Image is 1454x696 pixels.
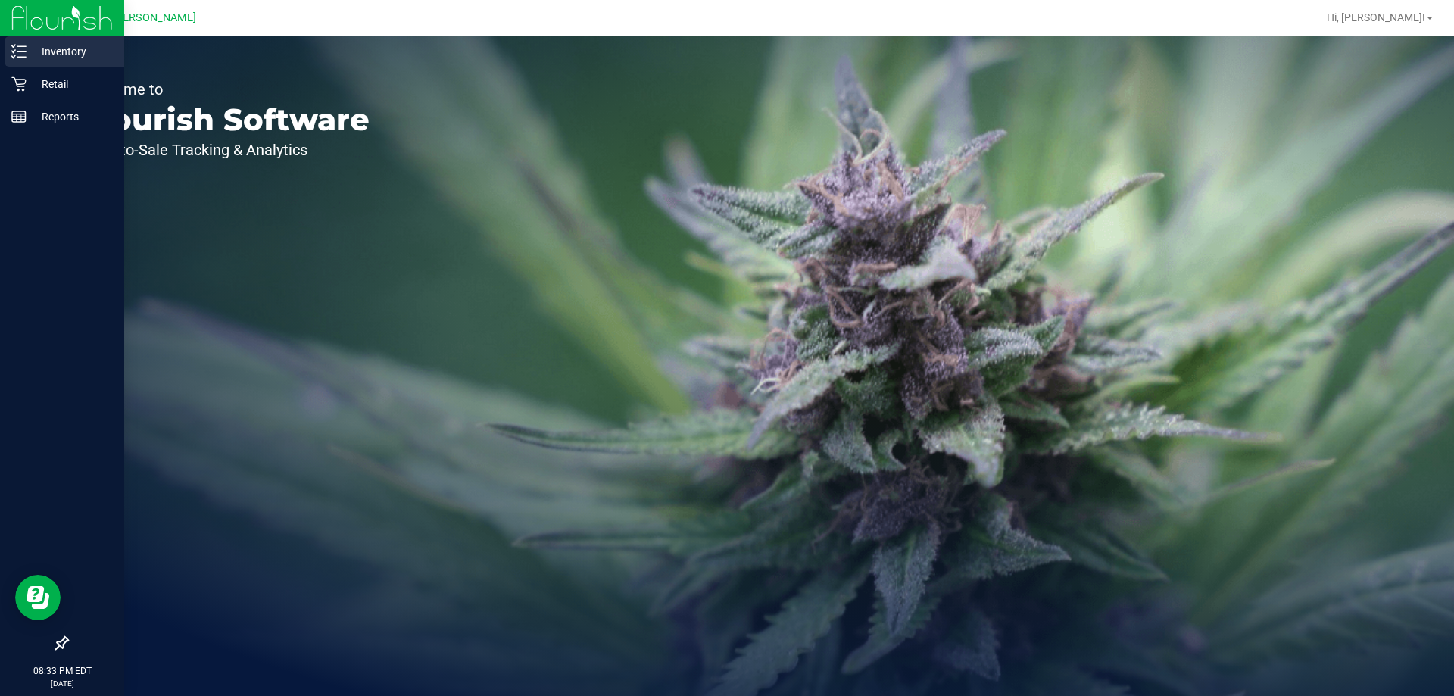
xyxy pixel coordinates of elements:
[7,678,117,689] p: [DATE]
[82,105,370,135] p: Flourish Software
[11,44,27,59] inline-svg: Inventory
[7,664,117,678] p: 08:33 PM EDT
[27,108,117,126] p: Reports
[11,76,27,92] inline-svg: Retail
[27,75,117,93] p: Retail
[27,42,117,61] p: Inventory
[1327,11,1425,23] span: Hi, [PERSON_NAME]!
[113,11,196,24] span: [PERSON_NAME]
[82,142,370,158] p: Seed-to-Sale Tracking & Analytics
[11,109,27,124] inline-svg: Reports
[15,575,61,620] iframe: Resource center
[82,82,370,97] p: Welcome to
